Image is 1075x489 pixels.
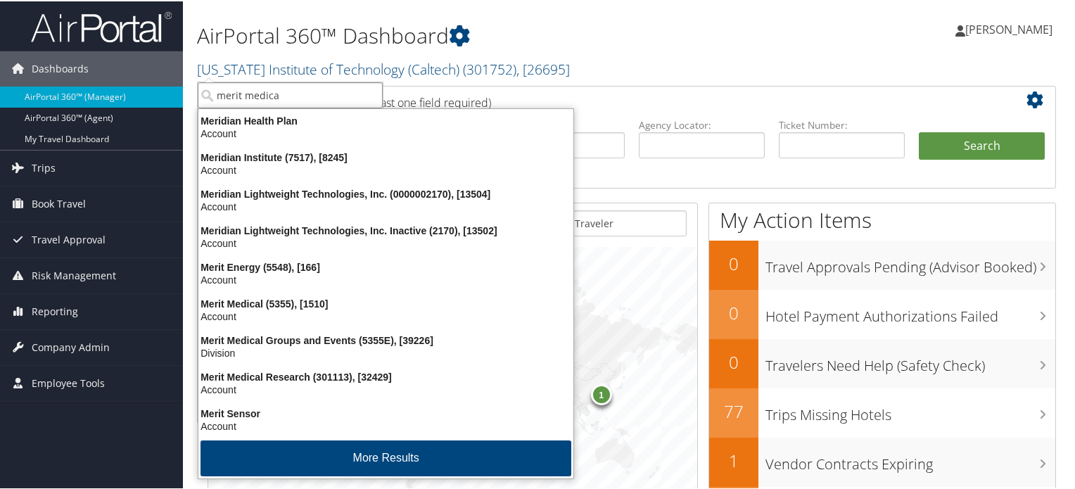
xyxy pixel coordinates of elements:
[709,398,758,422] h2: 77
[190,199,582,212] div: Account
[190,260,582,272] div: Merit Energy (5548), [166]
[765,298,1055,325] h3: Hotel Payment Authorizations Failed
[709,250,758,274] h2: 0
[190,406,582,419] div: Merit Sensor
[190,369,582,382] div: Merit Medical Research (301113), [32429]
[190,163,582,175] div: Account
[590,382,611,403] div: 1
[32,50,89,85] span: Dashboards
[765,249,1055,276] h3: Travel Approvals Pending (Advisor Booked)
[190,345,582,358] div: Division
[201,439,571,475] button: More Results
[709,204,1055,234] h1: My Action Items
[779,117,905,131] label: Ticket Number:
[32,257,116,292] span: Risk Management
[190,236,582,248] div: Account
[965,20,1052,36] span: [PERSON_NAME]
[765,348,1055,374] h3: Travelers Need Help (Safety Check)
[219,87,974,111] h2: Airtinerary Lookup
[709,300,758,324] h2: 0
[919,131,1045,159] button: Search
[516,58,570,77] span: , [ 26695 ]
[197,20,777,49] h1: AirPortal 360™ Dashboard
[32,364,105,400] span: Employee Tools
[765,397,1055,424] h3: Trips Missing Hotels
[190,296,582,309] div: Merit Medical (5355), [1510]
[31,9,172,42] img: airportal-logo.png
[190,150,582,163] div: Meridian Institute (7517), [8245]
[504,209,687,235] input: Search for Traveler
[32,185,86,220] span: Book Travel
[32,329,110,364] span: Company Admin
[357,94,491,109] span: (at least one field required)
[190,126,582,139] div: Account
[190,419,582,431] div: Account
[709,338,1055,387] a: 0Travelers Need Help (Safety Check)
[197,58,570,77] a: [US_STATE] Institute of Technology (Caltech)
[190,333,582,345] div: Merit Medical Groups and Events (5355E), [39226]
[765,446,1055,473] h3: Vendor Contracts Expiring
[709,387,1055,436] a: 77Trips Missing Hotels
[190,113,582,126] div: Meridian Health Plan
[639,117,765,131] label: Agency Locator:
[955,7,1067,49] a: [PERSON_NAME]
[190,186,582,199] div: Meridian Lightweight Technologies, Inc. (0000002170), [13504]
[709,288,1055,338] a: 0Hotel Payment Authorizations Failed
[463,58,516,77] span: ( 301752 )
[709,239,1055,288] a: 0Travel Approvals Pending (Advisor Booked)
[190,272,582,285] div: Account
[709,349,758,373] h2: 0
[190,309,582,322] div: Account
[32,149,56,184] span: Trips
[709,447,758,471] h2: 1
[32,221,106,256] span: Travel Approval
[709,436,1055,485] a: 1Vendor Contracts Expiring
[198,81,383,107] input: Search Accounts
[190,223,582,236] div: Meridian Lightweight Technologies, Inc. Inactive (2170), [13502]
[32,293,78,328] span: Reporting
[190,382,582,395] div: Account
